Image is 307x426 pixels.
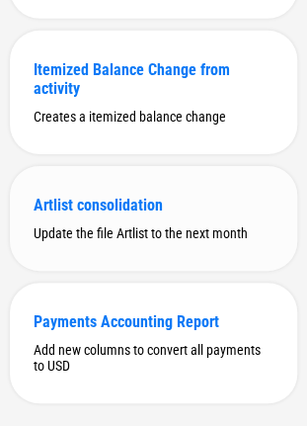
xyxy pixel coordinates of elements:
[34,312,273,331] div: Payments Accounting Report
[34,109,273,125] div: Creates a itemized balance change
[34,60,273,98] div: Itemized Balance Change from activity
[34,342,273,374] div: Add new columns to convert all payments to USD
[34,196,273,214] div: Artlist consolidation
[34,225,273,241] div: Update the file Artlist to the next month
